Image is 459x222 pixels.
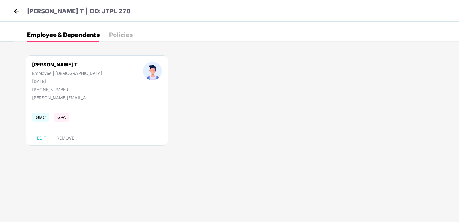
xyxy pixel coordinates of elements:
[32,113,49,122] span: GMC
[109,32,133,38] div: Policies
[54,113,69,122] span: GPA
[32,62,102,68] div: [PERSON_NAME] T
[32,133,51,143] button: EDIT
[57,136,74,140] span: REMOVE
[32,79,102,84] div: [DATE]
[12,7,21,16] img: back
[52,133,79,143] button: REMOVE
[37,136,46,140] span: EDIT
[32,71,102,76] div: Employee | [DEMOGRAPHIC_DATA]
[32,87,102,92] div: [PHONE_NUMBER]
[27,32,100,38] div: Employee & Dependents
[32,95,92,100] div: [PERSON_NAME][EMAIL_ADDRESS][PERSON_NAME][DOMAIN_NAME]
[27,7,130,16] p: [PERSON_NAME] T | EID: JTPL 278
[143,62,162,80] img: profileImage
